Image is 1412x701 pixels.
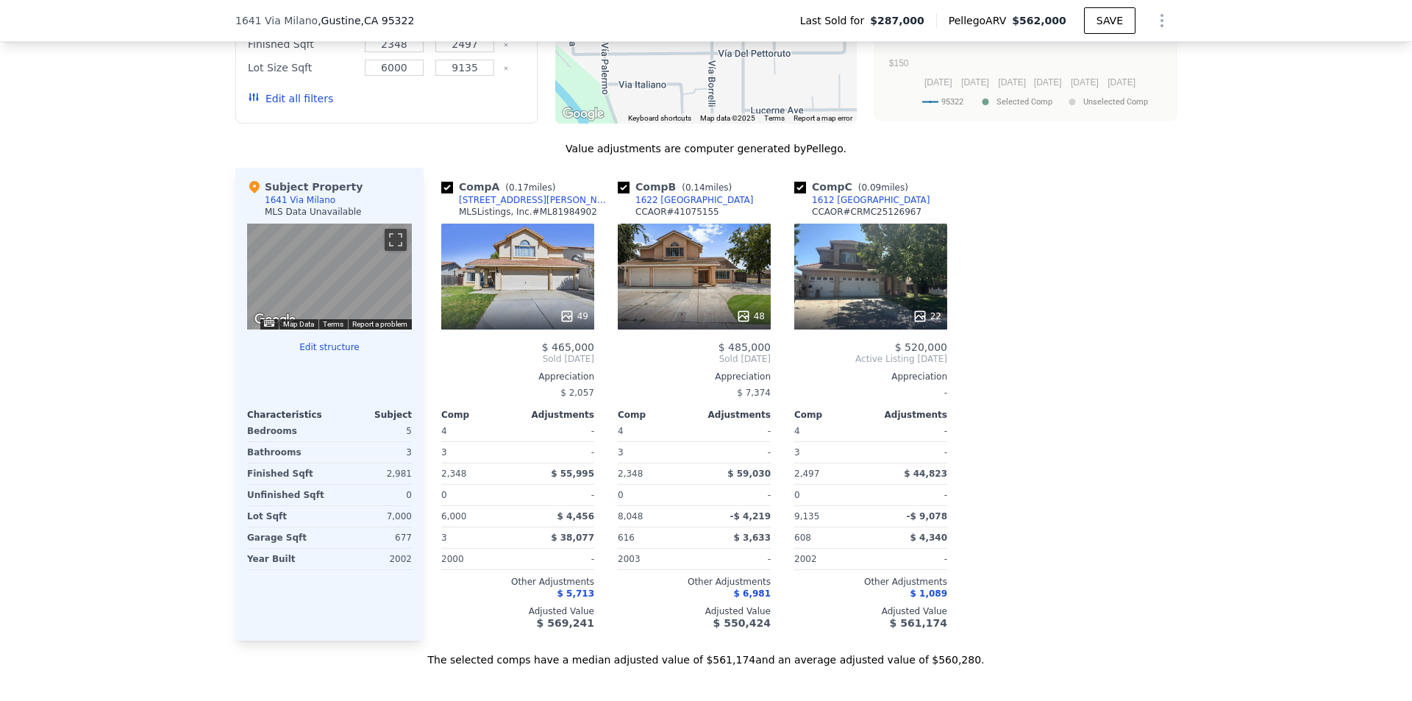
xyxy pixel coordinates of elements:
span: -$ 9,078 [907,511,947,522]
div: Street View [247,224,412,330]
div: 3 [794,442,868,463]
div: 0 [332,485,412,505]
div: Comp [618,409,694,421]
span: 8,048 [618,511,643,522]
a: [STREET_ADDRESS][PERSON_NAME] [441,194,612,206]
a: Open this area in Google Maps (opens a new window) [559,104,607,124]
div: - [521,549,594,569]
span: $ 485,000 [719,341,771,353]
span: $ 4,340 [910,533,947,543]
span: 608 [794,533,811,543]
div: Value adjustments are computer generated by Pellego . [235,141,1177,156]
div: 3 [618,442,691,463]
div: Subject [329,409,412,421]
span: Pellego ARV [949,13,1013,28]
div: - [521,485,594,505]
img: Google [251,310,299,330]
span: Last Sold for [800,13,871,28]
div: 49 [560,309,588,324]
text: [DATE] [1071,77,1099,88]
div: The selected comps have a median adjusted value of $561,174 and an average adjusted value of $560... [235,641,1177,667]
button: Show Options [1147,6,1177,35]
span: -$ 4,219 [730,511,771,522]
div: Comp [794,409,871,421]
span: 0 [618,490,624,500]
a: Terms (opens in new tab) [764,114,785,122]
text: $150 [889,58,909,68]
div: MLSListings, Inc. # ML81984902 [459,206,597,218]
a: 1612 [GEOGRAPHIC_DATA] [794,194,930,206]
div: Map [247,224,412,330]
span: $ 3,633 [734,533,771,543]
div: - [874,421,947,441]
span: 2,348 [618,469,643,479]
div: Other Adjustments [618,576,771,588]
button: Keyboard shortcuts [264,320,274,327]
span: 1641 Via Milano [235,13,318,28]
span: $ 1,089 [910,588,947,599]
button: Clear [503,42,509,48]
div: Comp [441,409,518,421]
span: $ 2,057 [560,388,594,398]
div: - [521,442,594,463]
span: 0.09 [861,182,881,193]
div: CCAOR # CRMC25126967 [812,206,921,218]
button: Toggle fullscreen view [385,229,407,251]
text: [DATE] [1034,77,1062,88]
span: 0 [794,490,800,500]
div: - [697,442,771,463]
div: Year Built [247,549,327,569]
a: Terms (opens in new tab) [323,320,343,328]
span: $ 7,374 [737,388,771,398]
div: 2000 [441,549,515,569]
span: $ 4,456 [557,511,594,522]
button: Clear [503,65,509,71]
div: Appreciation [618,371,771,382]
span: 9,135 [794,511,819,522]
div: - [697,549,771,569]
div: 3 [332,442,412,463]
span: $ 569,241 [537,617,594,629]
span: , Gustine [318,13,414,28]
span: $287,000 [870,13,924,28]
div: 3 [441,442,515,463]
span: 4 [618,426,624,436]
text: Selected Comp [996,97,1052,107]
img: Google [559,104,607,124]
span: 0 [441,490,447,500]
a: Report a map error [794,114,852,122]
div: 1622 [GEOGRAPHIC_DATA] [635,194,754,206]
text: [DATE] [998,77,1026,88]
span: $ 5,713 [557,588,594,599]
span: 2,497 [794,469,819,479]
button: Edit structure [247,341,412,353]
div: 2002 [332,549,412,569]
div: Lot Size Sqft [248,57,356,78]
span: 0.17 [509,182,529,193]
div: MLS Data Unavailable [265,206,362,218]
div: Characteristics [247,409,329,421]
div: - [794,382,947,403]
span: 0.14 [685,182,705,193]
div: [STREET_ADDRESS][PERSON_NAME] [459,194,612,206]
span: Map data ©2025 [700,114,755,122]
div: 22 [913,309,941,324]
span: $ 6,981 [734,588,771,599]
div: - [874,485,947,505]
div: Adjusted Value [618,605,771,617]
div: Finished Sqft [247,463,327,484]
div: Garage Sqft [247,527,327,548]
span: $ 520,000 [895,341,947,353]
span: ( miles) [852,182,914,193]
button: Edit all filters [248,91,333,106]
span: 4 [441,426,447,436]
div: 7,000 [332,506,412,527]
div: 1641 Via Milano [265,194,335,206]
span: ( miles) [499,182,561,193]
text: [DATE] [961,77,989,88]
div: CCAOR # 41075155 [635,206,719,218]
span: $ 465,000 [542,341,594,353]
div: - [874,442,947,463]
span: Sold [DATE] [618,353,771,365]
div: Bathrooms [247,442,327,463]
